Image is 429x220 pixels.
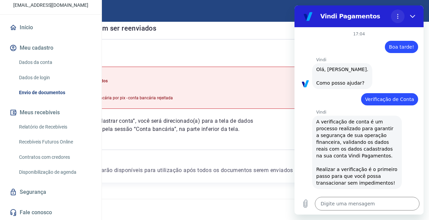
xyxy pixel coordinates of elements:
[13,2,88,9] p: [EMAIL_ADDRESS][DOMAIN_NAME]
[16,205,413,212] p: 2025 ©
[59,95,173,101] p: Validação de conta bancária por pix - conta bancária rejeitada
[16,71,93,85] a: Dados de login
[16,150,93,164] a: Contratos com credores
[396,5,421,17] button: Sair
[16,135,93,149] a: Recebíveis Futuros Online
[8,205,93,220] a: Fale conosco
[294,5,424,215] iframe: Janela de mensagens
[16,120,93,134] a: Relatório de Recebíveis
[16,55,93,69] a: Dados da conta
[8,185,93,200] a: Segurança
[16,165,93,179] a: Disponibilização de agenda
[24,166,405,174] p: Os recursos da conta Vindi estarão disponíveis para utilização após todos os documentos serem env...
[16,86,93,100] a: Envio de documentos
[8,20,93,35] a: Início
[8,105,93,120] button: Meus recebíveis
[59,72,173,78] p: Motivo do reenvio:
[24,23,405,34] h6: Documentos que precisam ser reenviados
[52,117,274,133] p: Após clicar em “Cadastrar conta”, você será direcionado(a) para a tela de dados cadastrais. Procu...
[8,40,93,55] button: Meu cadastro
